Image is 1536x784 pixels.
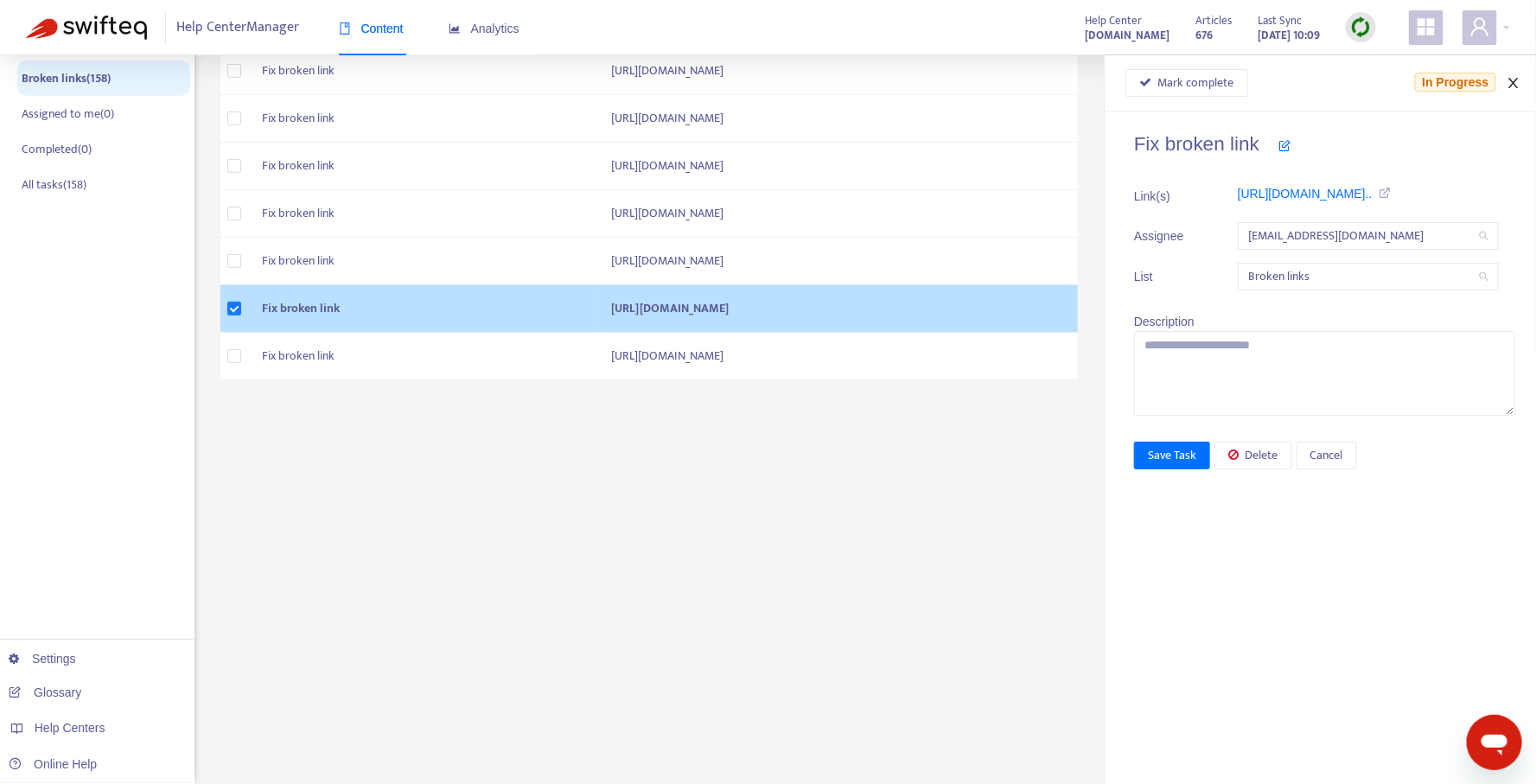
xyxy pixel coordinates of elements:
td: Fix broken link [248,190,597,238]
span: Analytics [449,22,519,35]
td: Fix broken link [248,48,597,95]
a: Glossary [9,685,81,699]
td: [URL][DOMAIN_NAME] [597,285,1078,333]
td: Fix broken link [248,95,597,143]
span: gescolano@yoobic.com [1248,223,1488,249]
a: Settings [9,652,76,666]
td: Fix broken link [248,143,597,190]
span: Cancel [1310,446,1343,465]
span: In Progress [1415,73,1495,92]
span: Help Center Manager [177,11,300,44]
span: search [1479,271,1489,282]
span: Help Center [1085,11,1142,30]
span: Last Sync [1258,11,1302,30]
span: Save Task [1148,446,1196,465]
span: appstore [1416,16,1437,37]
span: Delete [1246,446,1278,465]
td: Fix broken link [248,285,597,333]
iframe: Button to launch messaging window [1467,715,1522,770]
span: area-chart [449,22,461,35]
h4: Fix broken link [1134,132,1515,156]
td: [URL][DOMAIN_NAME] [597,48,1078,95]
span: Mark complete [1158,73,1234,92]
td: [URL][DOMAIN_NAME] [597,333,1078,380]
img: sync.dc5367851b00ba804db3.png [1350,16,1372,38]
td: Fix broken link [248,333,597,380]
td: [URL][DOMAIN_NAME] [597,238,1078,285]
button: Mark complete [1125,69,1248,97]
span: Help Centers [35,721,105,735]
button: Close [1501,75,1526,92]
strong: [DATE] 10:09 [1258,26,1320,45]
p: All tasks ( 158 ) [22,175,86,194]
img: Swifteq [26,16,147,40]
button: Delete [1214,442,1292,469]
a: [URL][DOMAIN_NAME].. [1238,187,1373,201]
span: Link(s) [1134,187,1195,206]
span: user [1469,16,1490,37]
span: book [339,22,351,35]
td: [URL][DOMAIN_NAME] [597,95,1078,143]
span: Description [1134,315,1195,328]
p: Broken links ( 158 ) [22,69,111,87]
span: Articles [1195,11,1232,30]
p: Completed ( 0 ) [22,140,92,158]
span: Content [339,22,404,35]
a: Online Help [9,757,97,771]
span: Assignee [1134,226,1195,245]
span: search [1479,231,1489,241]
td: [URL][DOMAIN_NAME] [597,143,1078,190]
td: Fix broken link [248,238,597,285]
span: close [1507,76,1520,90]
strong: 676 [1195,26,1213,45]
span: Broken links [1248,264,1488,290]
button: Cancel [1297,442,1357,469]
a: [DOMAIN_NAME] [1085,25,1170,45]
span: List [1134,267,1195,286]
button: Save Task [1134,442,1210,469]
td: [URL][DOMAIN_NAME] [597,190,1078,238]
p: Assigned to me ( 0 ) [22,105,114,123]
